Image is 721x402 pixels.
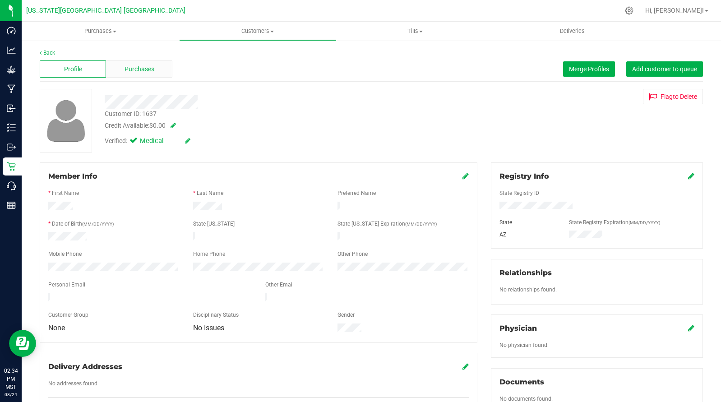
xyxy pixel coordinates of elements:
[64,65,82,74] span: Profile
[624,6,635,15] div: Manage settings
[7,26,16,35] inline-svg: Dashboard
[645,7,704,14] span: Hi, [PERSON_NAME]!
[337,220,437,228] label: State [US_STATE] Expiration
[52,220,114,228] label: Date of Birth
[548,27,597,35] span: Deliveries
[193,220,235,228] label: State [US_STATE]
[499,189,539,197] label: State Registry ID
[48,362,122,371] span: Delivery Addresses
[7,84,16,93] inline-svg: Manufacturing
[499,324,537,333] span: Physician
[180,27,336,35] span: Customers
[105,109,157,119] div: Customer ID: 1637
[149,122,166,129] span: $0.00
[105,136,190,146] div: Verified:
[494,22,651,41] a: Deliveries
[22,22,179,41] a: Purchases
[179,22,337,41] a: Customers
[7,123,16,132] inline-svg: Inventory
[626,61,703,77] button: Add customer to queue
[193,250,225,258] label: Home Phone
[22,27,179,35] span: Purchases
[7,143,16,152] inline-svg: Outbound
[42,97,90,144] img: user-icon.png
[40,50,55,56] a: Back
[499,286,557,294] label: No relationships found.
[265,281,294,289] label: Other Email
[7,162,16,171] inline-svg: Retail
[337,27,494,35] span: Tills
[569,65,609,73] span: Merge Profiles
[48,250,82,258] label: Mobile Phone
[7,104,16,113] inline-svg: Inbound
[4,391,18,398] p: 08/24
[82,222,114,226] span: (MM/DD/YYYY)
[193,323,224,332] span: No Issues
[629,220,660,225] span: (MM/DD/YYYY)
[499,268,552,277] span: Relationships
[493,231,562,239] div: AZ
[499,396,553,402] span: No documents found.
[643,89,703,104] button: Flagto Delete
[337,22,494,41] a: Tills
[632,65,697,73] span: Add customer to queue
[405,222,437,226] span: (MM/DD/YYYY)
[48,379,97,388] label: No addresses found
[7,46,16,55] inline-svg: Analytics
[499,378,544,386] span: Documents
[197,189,223,197] label: Last Name
[7,201,16,210] inline-svg: Reports
[48,172,97,180] span: Member Info
[337,189,376,197] label: Preferred Name
[193,311,239,319] label: Disciplinary Status
[52,189,79,197] label: First Name
[125,65,154,74] span: Purchases
[569,218,660,226] label: State Registry Expiration
[140,136,176,146] span: Medical
[499,342,549,348] span: No physician found.
[7,65,16,74] inline-svg: Grow
[337,311,355,319] label: Gender
[48,311,88,319] label: Customer Group
[48,323,65,332] span: None
[563,61,615,77] button: Merge Profiles
[26,7,185,14] span: [US_STATE][GEOGRAPHIC_DATA] [GEOGRAPHIC_DATA]
[493,218,562,226] div: State
[48,281,85,289] label: Personal Email
[4,367,18,391] p: 02:34 PM MST
[337,250,368,258] label: Other Phone
[9,330,36,357] iframe: Resource center
[499,172,549,180] span: Registry Info
[7,181,16,190] inline-svg: Call Center
[105,121,430,130] div: Credit Available:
